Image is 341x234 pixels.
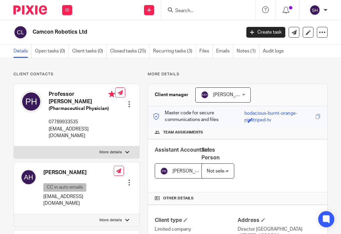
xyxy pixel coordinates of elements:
p: CC in auto emails [43,183,86,192]
h4: Professor [PERSON_NAME] [49,91,115,105]
h2: Camcon Robotics Ltd [33,29,196,36]
a: Closed tasks (25) [110,45,150,58]
p: [EMAIL_ADDRESS][DOMAIN_NAME] [43,193,114,207]
input: Search [175,8,235,14]
a: Notes (1) [237,45,259,58]
a: Audit logs [263,45,287,58]
img: svg%3E [160,167,168,175]
a: Details [13,45,32,58]
img: Pixie [13,5,47,14]
a: Emails [216,45,233,58]
p: More details [148,72,328,77]
h5: (Pharmaceutical Physician) [49,105,115,112]
p: Master code for secure communications and files [153,110,245,123]
p: More details [99,150,122,155]
a: Files [199,45,213,58]
h4: Address [238,217,321,224]
p: 07789933535 [49,119,115,125]
img: svg%3E [309,5,320,15]
h3: Client manager [155,91,189,98]
h4: [PERSON_NAME] [43,169,114,176]
a: Client tasks (0) [72,45,107,58]
img: svg%3E [13,25,28,39]
span: Sales Person [201,147,220,160]
p: [EMAIL_ADDRESS][DOMAIN_NAME] [49,126,115,140]
h4: Client type [155,217,238,224]
p: More details [99,218,122,223]
span: Not selected [207,169,234,173]
img: svg%3E [201,91,209,99]
a: Recurring tasks (3) [153,45,196,58]
p: Client contacts [13,72,140,77]
span: Team assignments [163,130,203,135]
div: bodacious-burnt-orange-pinstriped-tv [244,110,314,118]
img: svg%3E [20,91,42,112]
p: Limited company [155,226,238,233]
span: [PERSON_NAME] [213,92,250,97]
img: svg%3E [20,169,37,185]
span: Other details [163,196,194,201]
a: Open tasks (0) [35,45,69,58]
a: Create task [246,27,285,38]
span: [PERSON_NAME] [173,169,209,173]
i: Primary [108,91,115,97]
span: Assistant Accountant [155,147,209,153]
